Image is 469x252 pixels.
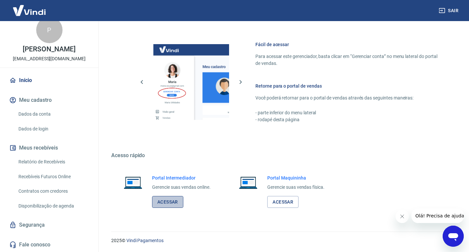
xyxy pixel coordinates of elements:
[16,107,91,121] a: Dados da conta
[437,5,461,17] button: Sair
[8,0,51,20] img: Vindi
[13,55,86,62] p: [EMAIL_ADDRESS][DOMAIN_NAME]
[119,175,147,190] img: Imagem de um notebook aberto
[8,238,91,252] a: Fale conosco
[16,170,91,183] a: Recebíveis Futuros Online
[234,175,262,190] img: Imagem de um notebook aberto
[255,116,437,123] p: - rodapé desta página
[152,175,211,181] h6: Portal Intermediador
[267,175,325,181] h6: Portal Maquininha
[8,93,91,107] button: Meu cadastro
[8,141,91,155] button: Meus recebíveis
[16,184,91,198] a: Contratos com credores
[267,196,299,208] a: Acessar
[16,155,91,169] a: Relatório de Recebíveis
[255,109,437,116] p: - parte inferior do menu lateral
[411,209,464,223] iframe: Mensagem da empresa
[152,196,183,208] a: Acessar
[255,83,437,89] h6: Retorne para o portal de vendas
[36,17,63,43] div: P
[152,184,211,191] p: Gerencie suas vendas online.
[8,73,91,88] a: Início
[396,210,409,223] iframe: Fechar mensagem
[153,44,229,120] img: Imagem da dashboard mostrando o botão de gerenciar conta na sidebar no lado esquerdo
[16,122,91,136] a: Dados de login
[23,46,75,53] p: [PERSON_NAME]
[111,237,453,244] p: 2025 ©
[4,5,55,10] span: Olá! Precisa de ajuda?
[255,95,437,101] p: Você poderá retornar para o portal de vendas através das seguintes maneiras:
[267,184,325,191] p: Gerencie suas vendas física.
[255,53,437,67] p: Para acessar este gerenciador, basta clicar em “Gerenciar conta” no menu lateral do portal de ven...
[255,41,437,48] h6: Fácil de acessar
[126,238,164,243] a: Vindi Pagamentos
[16,199,91,213] a: Disponibilização de agenda
[111,152,453,159] h5: Acesso rápido
[443,226,464,247] iframe: Botão para abrir a janela de mensagens
[8,218,91,232] a: Segurança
